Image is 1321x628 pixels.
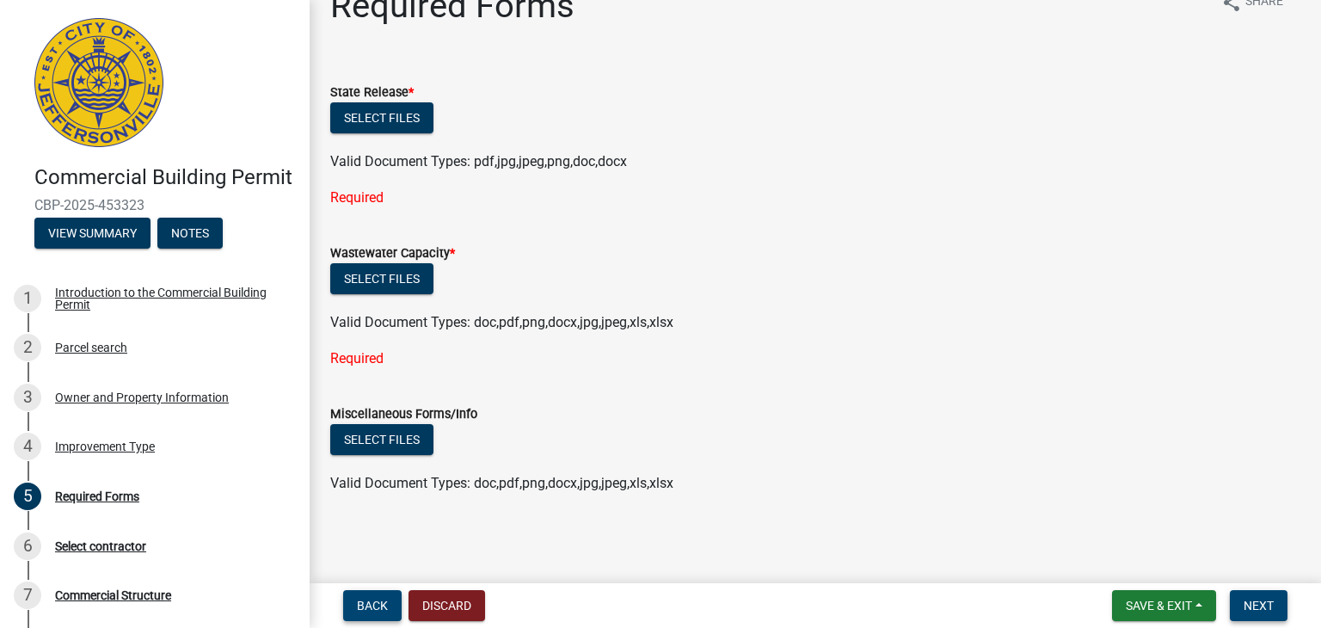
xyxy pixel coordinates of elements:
[14,433,41,460] div: 4
[14,483,41,510] div: 5
[14,334,41,361] div: 2
[330,409,477,421] label: Miscellaneous Forms/Info
[330,475,673,491] span: Valid Document Types: doc,pdf,png,docx,jpg,jpeg,xls,xlsx
[1230,590,1287,621] button: Next
[157,227,223,241] wm-modal-confirm: Notes
[330,263,433,294] button: Select files
[14,533,41,560] div: 6
[330,87,414,99] label: State Release
[34,197,275,213] span: CBP-2025-453323
[409,590,485,621] button: Discard
[357,599,388,613] span: Back
[55,490,139,502] div: Required Forms
[330,153,627,169] span: Valid Document Types: pdf,jpg,jpeg,png,doc,docx
[34,165,296,190] h4: Commercial Building Permit
[330,188,1300,208] div: Required
[14,285,41,312] div: 1
[14,582,41,609] div: 7
[330,102,433,133] button: Select files
[55,286,282,311] div: Introduction to the Commercial Building Permit
[1126,599,1192,613] span: Save & Exit
[157,218,223,249] button: Notes
[55,589,171,601] div: Commercial Structure
[55,391,229,403] div: Owner and Property Information
[55,440,155,453] div: Improvement Type
[34,218,151,249] button: View Summary
[330,348,1300,369] div: Required
[1244,599,1274,613] span: Next
[14,384,41,411] div: 3
[330,248,455,260] label: Wastewater Capacity
[55,342,127,354] div: Parcel search
[330,424,433,455] button: Select files
[343,590,402,621] button: Back
[1112,590,1216,621] button: Save & Exit
[34,18,163,147] img: City of Jeffersonville, Indiana
[330,314,673,330] span: Valid Document Types: doc,pdf,png,docx,jpg,jpeg,xls,xlsx
[34,227,151,241] wm-modal-confirm: Summary
[55,540,146,552] div: Select contractor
